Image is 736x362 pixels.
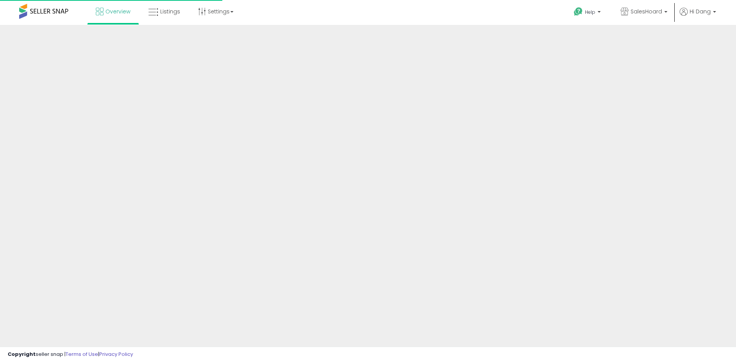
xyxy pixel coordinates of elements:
[585,9,595,15] span: Help
[160,8,180,15] span: Listings
[631,8,662,15] span: SalesHoard
[573,7,583,16] i: Get Help
[680,8,716,25] a: Hi Dang
[690,8,711,15] span: Hi Dang
[105,8,130,15] span: Overview
[568,1,608,25] a: Help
